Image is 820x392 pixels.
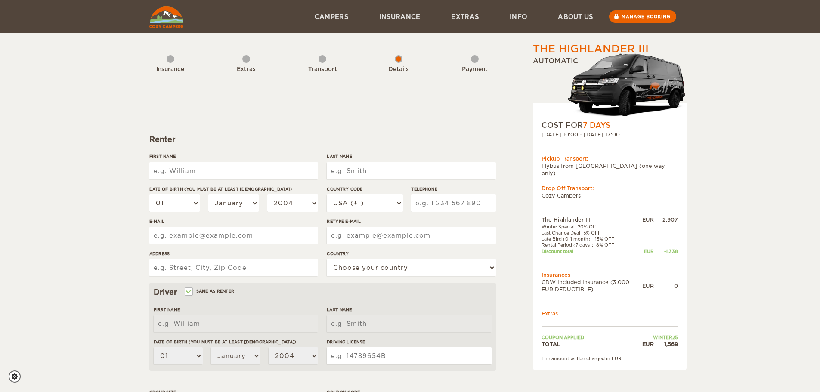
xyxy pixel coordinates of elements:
input: e.g. William [154,315,318,332]
div: 1,569 [654,340,678,348]
div: -1,338 [654,248,678,254]
input: e.g. Smith [327,315,491,332]
td: Flybus from [GEOGRAPHIC_DATA] (one way only) [542,162,678,177]
div: The amount will be charged in EUR [542,355,678,361]
input: e.g. example@example.com [327,227,495,244]
img: Cozy Campers [149,6,183,28]
label: First Name [149,153,318,160]
td: TOTAL [542,340,642,348]
label: Driving License [327,339,491,345]
div: EUR [642,248,654,254]
label: Country [327,250,495,257]
div: EUR [642,340,654,348]
a: Manage booking [609,10,676,23]
td: WINTER25 [642,334,678,340]
div: [DATE] 10:00 - [DATE] 17:00 [542,131,678,138]
div: Drop Off Transport: [542,185,678,192]
div: 0 [654,282,678,290]
td: Insurances [542,271,678,278]
div: Details [375,65,422,74]
div: Transport [299,65,346,74]
input: e.g. William [149,162,318,179]
label: Date of birth (You must be at least [DEMOGRAPHIC_DATA]) [149,186,318,192]
input: e.g. example@example.com [149,227,318,244]
div: EUR [642,282,654,290]
img: stor-langur-4.png [567,49,687,120]
td: Rental Period (7 days): -8% OFF [542,242,642,248]
label: Telephone [411,186,495,192]
div: Insurance [147,65,194,74]
input: e.g. Street, City, Zip Code [149,259,318,276]
td: Last Chance Deal -5% OFF [542,230,642,236]
div: 2,907 [654,216,678,223]
div: Automatic [533,56,687,120]
label: Last Name [327,306,491,313]
label: Retype E-mail [327,218,495,225]
td: Discount total [542,248,642,254]
input: e.g. 14789654B [327,347,491,364]
td: Late Bird (0-1 month): -15% OFF [542,236,642,242]
input: e.g. Smith [327,162,495,179]
div: COST FOR [542,120,678,130]
label: Country Code [327,186,402,192]
div: The Highlander III [533,42,649,56]
label: Date of birth (You must be at least [DEMOGRAPHIC_DATA]) [154,339,318,345]
input: Same as renter [186,290,191,295]
div: Renter [149,134,496,145]
td: CDW Included Insurance (3.000 EUR DEDUCTIBLE) [542,278,642,293]
div: Pickup Transport: [542,155,678,162]
span: 7 Days [583,121,610,130]
a: Cookie settings [9,370,26,383]
div: Driver [154,287,492,297]
td: The Highlander III [542,216,642,223]
label: First Name [154,306,318,313]
label: Last Name [327,153,495,160]
label: Address [149,250,318,257]
td: Cozy Campers [542,192,678,199]
label: E-mail [149,218,318,225]
label: Same as renter [186,287,235,295]
div: Payment [451,65,498,74]
td: Extras [542,310,678,317]
input: e.g. 1 234 567 890 [411,194,495,212]
div: Extras [223,65,270,74]
div: EUR [642,216,654,223]
td: Coupon applied [542,334,642,340]
td: Winter Special -20% Off [542,224,642,230]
